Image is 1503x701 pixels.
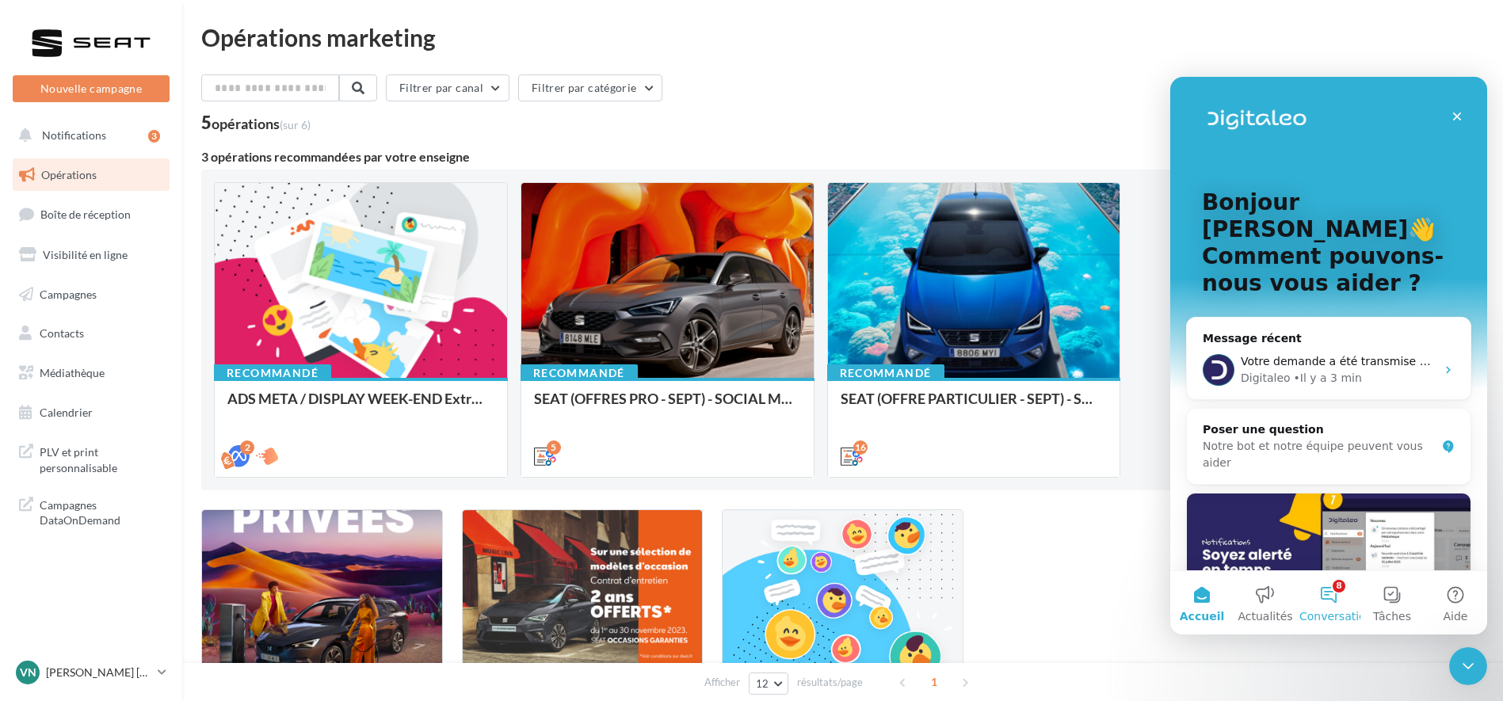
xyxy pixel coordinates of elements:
span: Aide [273,534,298,545]
a: Boîte de réception [10,197,173,231]
a: Contacts [10,317,173,350]
iframe: Intercom live chat [1170,77,1487,634]
span: VN [20,665,36,680]
div: • Il y a 3 min [124,293,192,310]
span: Médiathèque [40,366,105,379]
button: Conversations [127,494,190,558]
iframe: Intercom live chat [1449,647,1487,685]
div: Fermer [273,25,301,54]
span: Campagnes [40,287,97,300]
a: Médiathèque [10,356,173,390]
div: SEAT (OFFRE PARTICULIER - SEPT) - SOCIAL MEDIA [841,391,1108,422]
button: Nouvelle campagne [13,75,170,102]
div: 5 [547,440,561,455]
button: Tâches [190,494,254,558]
span: Calendrier [40,406,93,419]
span: Afficher [704,675,740,690]
div: Opérations marketing [201,25,1484,49]
div: Digitaleo [71,293,120,310]
span: Tâches [203,534,241,545]
div: Poser une question [32,345,265,361]
a: Calendrier [10,396,173,429]
div: Notre bot et notre équipe peuvent vous aider [32,361,265,394]
span: Notifications [42,128,106,142]
div: opérations [212,116,311,131]
button: Notifications 3 [10,119,166,152]
button: Actualités [63,494,127,558]
button: Filtrer par canal [386,74,509,101]
div: 16 [853,440,868,455]
p: [PERSON_NAME] [PERSON_NAME] [46,665,151,680]
span: 12 [756,677,769,690]
div: Recommandé [827,364,944,382]
button: Aide [254,494,317,558]
img: Ne manquez rien d'important grâce à l'onglet "Notifications" 🔔 [17,417,300,528]
span: Actualités [67,534,122,545]
a: Campagnes DataOnDemand [10,488,173,535]
div: ADS META / DISPLAY WEEK-END Extraordinaire (JPO) Septembre 2025 [227,391,494,422]
span: Opérations [41,168,97,181]
span: Conversations [129,534,208,545]
a: Visibilité en ligne [10,238,173,272]
div: Ne manquez rien d'important grâce à l'onglet "Notifications" 🔔 [16,416,301,650]
div: 3 opérations recommandées par votre enseigne [201,150,1484,163]
span: Campagnes DataOnDemand [40,494,163,528]
div: Recommandé [521,364,638,382]
span: PLV et print personnalisable [40,441,163,475]
a: Campagnes [10,278,173,311]
span: 1 [921,669,947,695]
div: 3 [148,130,160,143]
button: Filtrer par catégorie [518,74,662,101]
span: Boîte de réception [40,208,131,221]
span: Visibilité en ligne [43,248,128,261]
div: SEAT (OFFRES PRO - SEPT) - SOCIAL MEDIA [534,391,801,422]
span: (sur 6) [280,118,311,131]
a: Opérations [10,158,173,192]
div: 2 [240,440,254,455]
span: résultats/page [797,675,863,690]
div: Poser une questionNotre bot et notre équipe peuvent vous aider [16,331,301,408]
div: Recommandé [214,364,331,382]
span: Contacts [40,326,84,340]
div: 5 [201,114,311,131]
a: VN [PERSON_NAME] [PERSON_NAME] [13,657,170,688]
a: PLV et print personnalisable [10,435,173,482]
button: 12 [749,672,789,695]
span: Accueil [10,534,55,545]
